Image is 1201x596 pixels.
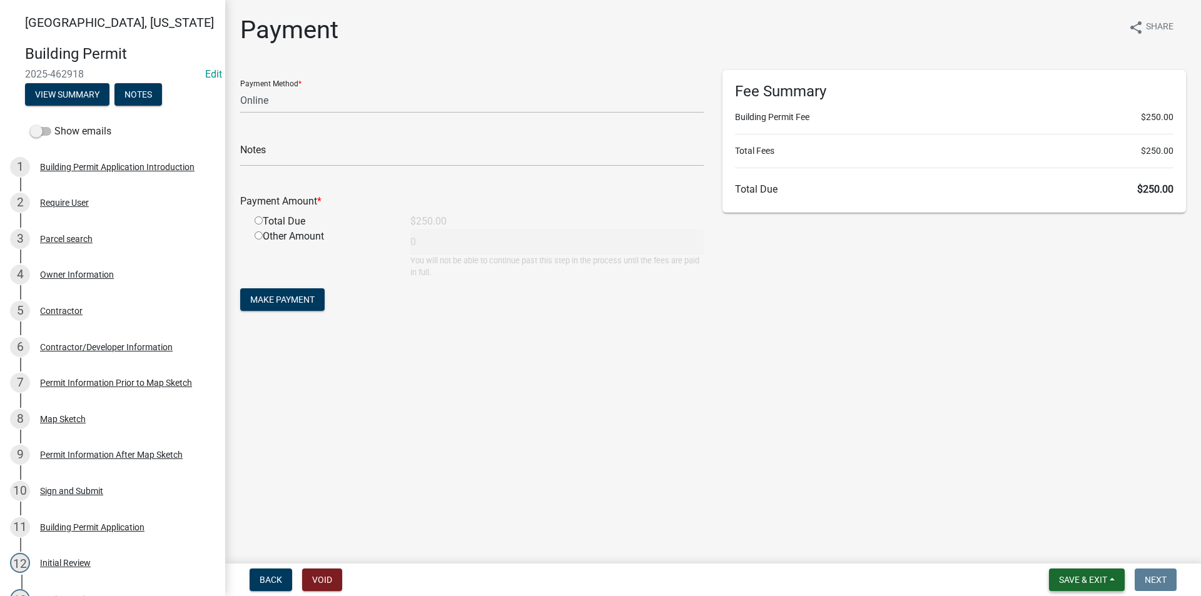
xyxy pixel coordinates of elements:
[10,373,30,393] div: 7
[250,568,292,591] button: Back
[25,68,200,80] span: 2025-462918
[25,15,214,30] span: [GEOGRAPHIC_DATA], [US_STATE]
[30,124,111,139] label: Show emails
[1145,575,1167,585] span: Next
[40,450,183,459] div: Permit Information After Map Sketch
[1141,111,1173,124] span: $250.00
[40,523,144,532] div: Building Permit Application
[1118,15,1183,39] button: shareShare
[10,481,30,501] div: 10
[1146,20,1173,35] span: Share
[40,378,192,387] div: Permit Information Prior to Map Sketch
[40,306,83,315] div: Contractor
[240,288,325,311] button: Make Payment
[250,295,315,305] span: Make Payment
[10,265,30,285] div: 4
[10,301,30,321] div: 5
[10,409,30,429] div: 8
[1137,183,1173,195] span: $250.00
[1135,568,1177,591] button: Next
[735,111,1173,124] li: Building Permit Fee
[240,15,338,45] h1: Payment
[10,193,30,213] div: 2
[10,553,30,573] div: 12
[205,68,222,80] wm-modal-confirm: Edit Application Number
[25,45,215,63] h4: Building Permit
[10,157,30,177] div: 1
[40,163,195,171] div: Building Permit Application Introduction
[260,575,282,585] span: Back
[25,83,109,106] button: View Summary
[245,214,401,229] div: Total Due
[10,229,30,249] div: 3
[205,68,222,80] a: Edit
[25,90,109,100] wm-modal-confirm: Summary
[735,83,1173,101] h6: Fee Summary
[40,415,86,423] div: Map Sketch
[302,568,342,591] button: Void
[10,445,30,465] div: 9
[114,90,162,100] wm-modal-confirm: Notes
[1141,144,1173,158] span: $250.00
[40,558,91,567] div: Initial Review
[735,144,1173,158] li: Total Fees
[114,83,162,106] button: Notes
[735,183,1173,195] h6: Total Due
[40,487,103,495] div: Sign and Submit
[1049,568,1125,591] button: Save & Exit
[231,194,713,209] div: Payment Amount
[40,343,173,351] div: Contractor/Developer Information
[1128,20,1143,35] i: share
[10,337,30,357] div: 6
[1059,575,1107,585] span: Save & Exit
[10,517,30,537] div: 11
[245,229,401,278] div: Other Amount
[40,270,114,279] div: Owner Information
[40,198,89,207] div: Require User
[40,235,93,243] div: Parcel search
